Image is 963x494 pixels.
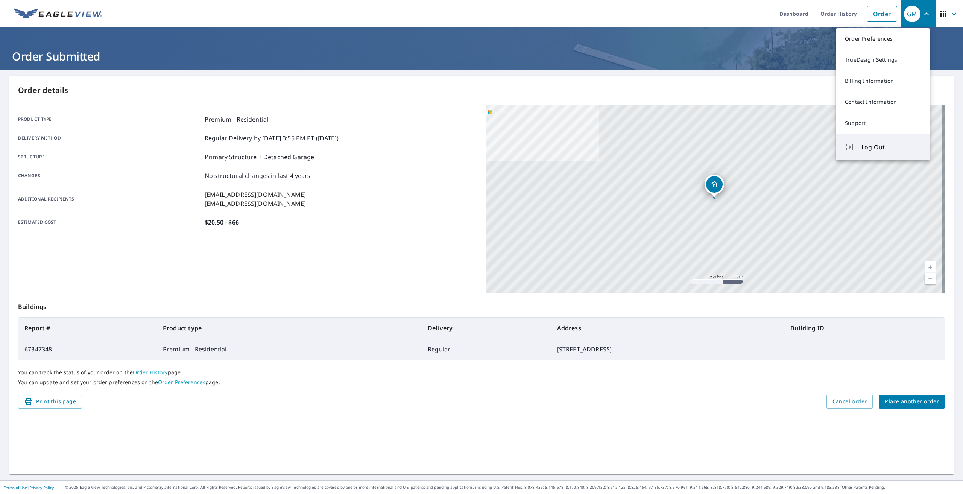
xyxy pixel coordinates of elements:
p: [EMAIL_ADDRESS][DOMAIN_NAME] [205,199,306,208]
a: Order Preferences [836,28,930,49]
img: EV Logo [14,8,102,20]
p: Structure [18,152,202,161]
p: You can track the status of your order on the page. [18,369,945,376]
td: [STREET_ADDRESS] [551,339,785,360]
span: Print this page [24,397,76,406]
p: © 2025 Eagle View Technologies, Inc. and Pictometry International Corp. All Rights Reserved. Repo... [65,485,959,490]
a: Privacy Policy [29,485,54,490]
p: Order details [18,85,945,96]
p: Premium - Residential [205,115,268,124]
p: Estimated cost [18,218,202,227]
p: Primary Structure + Detached Garage [205,152,314,161]
span: Log Out [861,143,921,152]
th: Report # [18,318,157,339]
a: Order Preferences [158,378,205,386]
a: Support [836,112,930,134]
td: 67347348 [18,339,157,360]
th: Address [551,318,785,339]
a: Current Level 17, Zoom Out [925,273,936,284]
td: Regular [422,339,551,360]
p: Additional recipients [18,190,202,208]
th: Product type [157,318,422,339]
p: | [4,485,54,490]
a: Contact Information [836,91,930,112]
th: Delivery [422,318,551,339]
a: TrueDesign Settings [836,49,930,70]
span: Cancel order [832,397,867,406]
p: $20.50 - $66 [205,218,239,227]
a: Order History [133,369,168,376]
p: Regular Delivery by [DATE] 3:55 PM PT ([DATE]) [205,134,339,143]
th: Building ID [784,318,945,339]
p: Buildings [18,293,945,317]
button: Print this page [18,395,82,409]
a: Current Level 17, Zoom In [925,261,936,273]
p: Changes [18,171,202,180]
div: Dropped pin, building 1, Residential property, 5034 Bennington Dr Charleston, WV 25313 [705,175,724,198]
p: No structural changes in last 4 years [205,171,311,180]
p: You can update and set your order preferences on the page. [18,379,945,386]
button: Cancel order [826,395,873,409]
div: GM [904,6,920,22]
p: Product type [18,115,202,124]
a: Billing Information [836,70,930,91]
p: [EMAIL_ADDRESS][DOMAIN_NAME] [205,190,306,199]
button: Place another order [879,395,945,409]
a: Order [867,6,897,22]
p: Delivery method [18,134,202,143]
button: Log Out [836,134,930,160]
span: Place another order [885,397,939,406]
h1: Order Submitted [9,49,954,64]
a: Terms of Use [4,485,27,490]
td: Premium - Residential [157,339,422,360]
